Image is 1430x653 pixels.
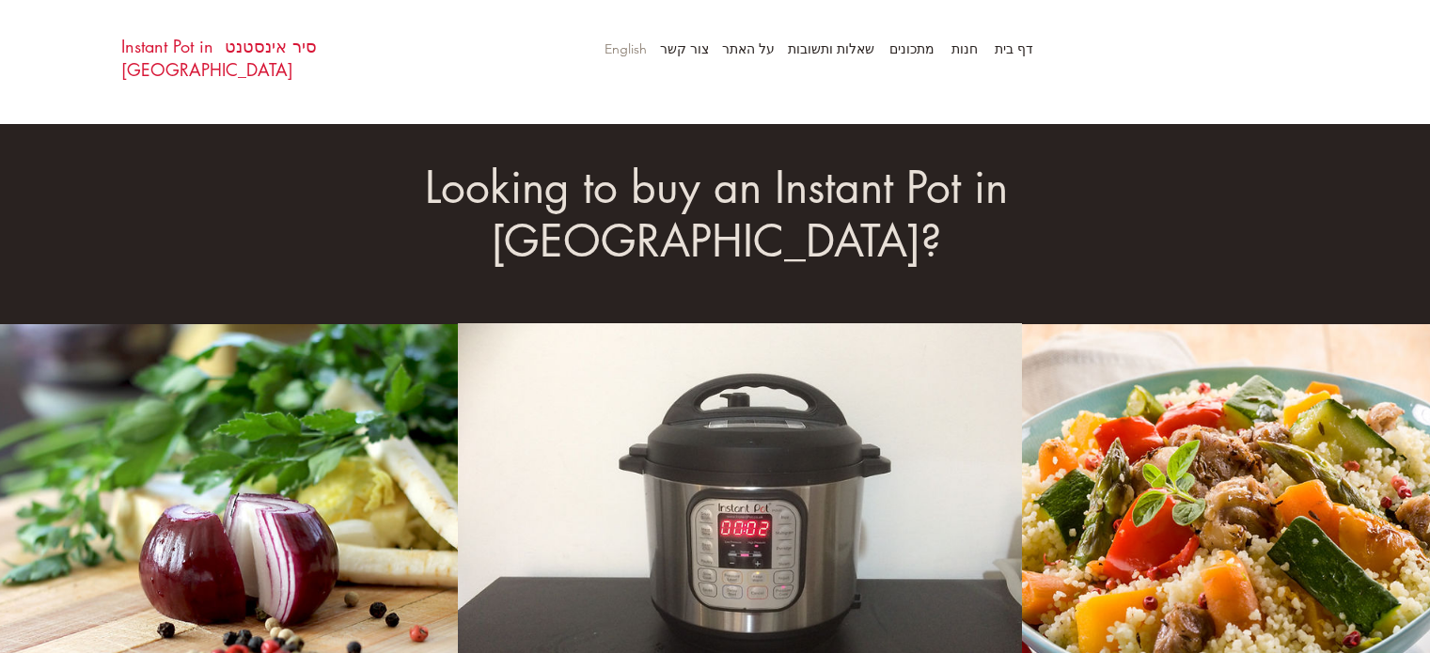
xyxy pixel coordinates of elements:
[987,35,1043,63] a: דף בית
[718,35,784,63] a: על האתר
[594,35,656,63] a: English
[651,35,718,63] p: צור קשר
[884,35,944,63] a: מתכונים
[942,35,987,63] p: חנות
[784,35,884,63] a: שאלות ותשובות
[595,35,656,63] p: English
[656,35,718,63] a: צור קשר
[554,35,1043,63] nav: אתר
[425,159,1008,270] span: Looking to buy an Instant Pot in [GEOGRAPHIC_DATA]?
[778,35,884,63] p: שאלות ותשובות
[713,35,784,63] p: על האתר
[944,35,987,63] a: חנות
[985,35,1043,63] p: דף בית
[121,35,317,81] a: סיר אינסטנט Instant Pot in [GEOGRAPHIC_DATA]
[880,35,944,63] p: מתכונים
